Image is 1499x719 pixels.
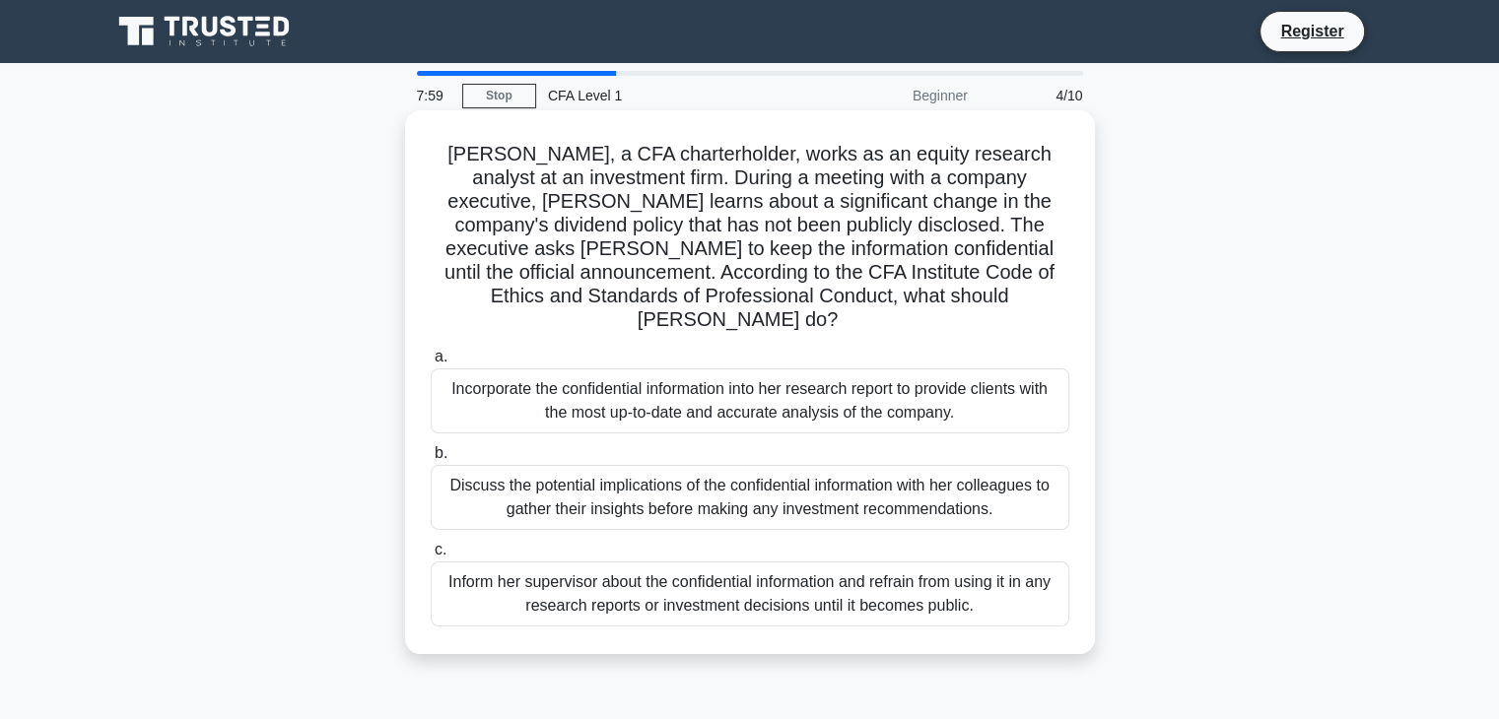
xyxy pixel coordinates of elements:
[431,561,1069,626] div: Inform her supervisor about the confidential information and refrain from using it in any researc...
[435,348,447,364] span: a.
[462,84,536,108] a: Stop
[431,368,1069,433] div: Incorporate the confidential information into her research report to provide clients with the mos...
[1268,19,1355,43] a: Register
[431,465,1069,530] div: Discuss the potential implications of the confidential information with her colleagues to gather ...
[980,76,1095,115] div: 4/10
[435,541,446,557] span: c.
[807,76,980,115] div: Beginner
[536,76,807,115] div: CFA Level 1
[435,444,447,461] span: b.
[429,142,1071,333] h5: [PERSON_NAME], a CFA charterholder, works as an equity research analyst at an investment firm. Du...
[405,76,462,115] div: 7:59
